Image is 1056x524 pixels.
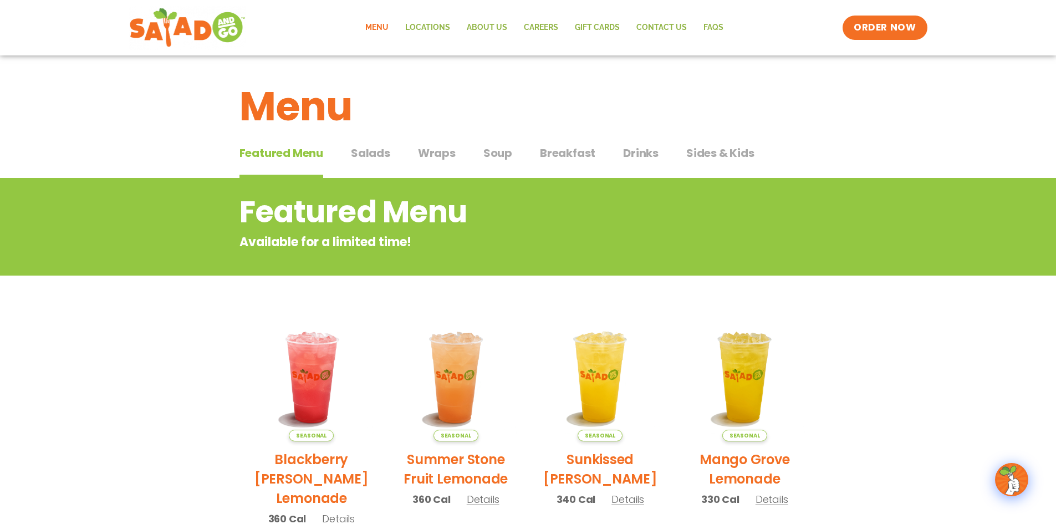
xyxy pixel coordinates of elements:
[537,450,665,489] h2: Sunkissed [PERSON_NAME]
[433,430,478,441] span: Seasonal
[239,233,728,251] p: Available for a limited time!
[578,430,623,441] span: Seasonal
[567,15,628,40] a: GIFT CARDS
[458,15,516,40] a: About Us
[540,145,595,161] span: Breakfast
[467,492,499,506] span: Details
[351,145,390,161] span: Salads
[289,430,334,441] span: Seasonal
[516,15,567,40] a: Careers
[854,21,916,34] span: ORDER NOW
[537,313,665,441] img: Product photo for Sunkissed Yuzu Lemonade
[681,450,809,489] h2: Mango Grove Lemonade
[392,313,520,441] img: Product photo for Summer Stone Fruit Lemonade
[357,15,732,40] nav: Menu
[996,464,1027,495] img: wpChatIcon
[239,141,817,179] div: Tabbed content
[418,145,456,161] span: Wraps
[483,145,512,161] span: Soup
[695,15,732,40] a: FAQs
[722,430,767,441] span: Seasonal
[412,492,451,507] span: 360 Cal
[557,492,596,507] span: 340 Cal
[701,492,739,507] span: 330 Cal
[686,145,754,161] span: Sides & Kids
[392,450,520,489] h2: Summer Stone Fruit Lemonade
[623,145,659,161] span: Drinks
[239,77,817,136] h1: Menu
[756,492,788,506] span: Details
[239,145,323,161] span: Featured Menu
[681,313,809,441] img: Product photo for Mango Grove Lemonade
[239,190,728,235] h2: Featured Menu
[357,15,397,40] a: Menu
[397,15,458,40] a: Locations
[248,313,376,441] img: Product photo for Blackberry Bramble Lemonade
[129,6,246,50] img: new-SAG-logo-768×292
[843,16,927,40] a: ORDER NOW
[611,492,644,506] span: Details
[628,15,695,40] a: Contact Us
[248,450,376,508] h2: Blackberry [PERSON_NAME] Lemonade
